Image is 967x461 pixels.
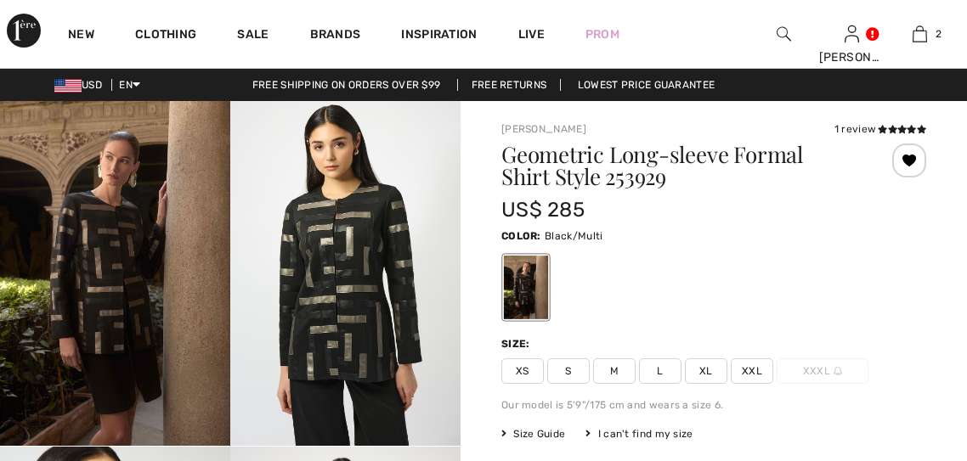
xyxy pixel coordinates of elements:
span: Color: [501,230,541,242]
img: search the website [777,24,791,44]
img: 1ère Avenue [7,14,41,48]
span: M [593,358,636,384]
span: L [639,358,681,384]
span: S [547,358,590,384]
a: 2 [886,24,953,44]
a: Free Returns [457,79,562,91]
div: 1 review [834,121,926,137]
span: Inspiration [401,27,477,45]
h1: Geometric Long-sleeve Formal Shirt Style 253929 [501,143,856,188]
div: Black/Multi [504,256,548,319]
span: USD [54,79,109,91]
img: My Info [845,24,859,44]
a: Clothing [135,27,196,45]
a: Lowest Price Guarantee [564,79,729,91]
a: Sale [237,27,269,45]
a: Prom [585,25,619,43]
span: 2 [936,26,942,42]
img: My Bag [913,24,927,44]
a: Live [518,25,545,43]
span: US$ 285 [501,198,585,222]
span: Size Guide [501,426,565,441]
a: Brands [310,27,361,45]
img: US Dollar [54,79,82,93]
div: Size: [501,336,534,351]
a: Sign In [845,25,859,42]
span: EN [119,79,140,91]
img: Geometric Long-Sleeve Formal Shirt Style 253929. 2 [230,101,461,446]
div: [PERSON_NAME] [819,48,885,66]
img: ring-m.svg [834,367,842,375]
span: XL [685,358,727,384]
span: XXXL [777,358,868,384]
div: I can't find my size [585,426,693,441]
span: Black/Multi [545,230,602,242]
a: [PERSON_NAME] [501,123,586,135]
a: Free shipping on orders over $99 [239,79,455,91]
a: New [68,27,94,45]
div: Our model is 5'9"/175 cm and wears a size 6. [501,397,926,413]
span: XS [501,358,544,384]
span: XXL [731,358,773,384]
